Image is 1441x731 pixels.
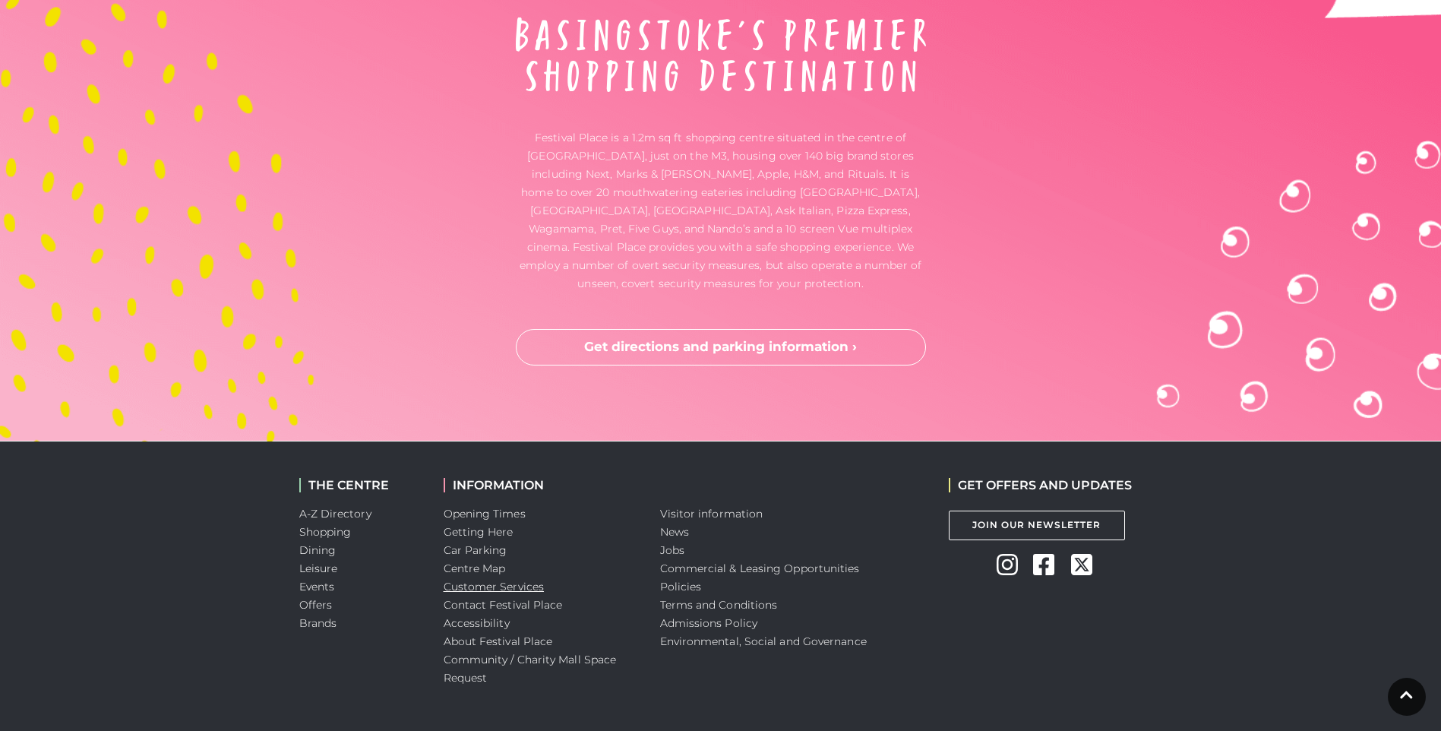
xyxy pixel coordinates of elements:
[949,478,1132,492] h2: GET OFFERS AND UPDATES
[444,598,563,612] a: Contact Festival Place
[660,616,758,630] a: Admissions Policy
[299,562,338,575] a: Leisure
[299,616,337,630] a: Brands
[660,543,684,557] a: Jobs
[299,525,352,539] a: Shopping
[660,507,763,521] a: Visitor information
[444,507,526,521] a: Opening Times
[299,507,371,521] a: A-Z Directory
[444,478,637,492] h2: INFORMATION
[660,562,860,575] a: Commercial & Leasing Opportunities
[299,598,333,612] a: Offers
[660,634,867,648] a: Environmental, Social and Governance
[444,634,553,648] a: About Festival Place
[444,653,617,685] a: Community / Charity Mall Space Request
[949,511,1125,540] a: Join Our Newsletter
[444,580,545,593] a: Customer Services
[444,616,510,630] a: Accessibility
[516,329,926,365] a: Get directions and parking information ›
[444,525,514,539] a: Getting Here
[660,580,702,593] a: Policies
[444,543,507,557] a: Car Parking
[299,478,421,492] h2: THE CENTRE
[516,128,926,293] p: Festival Place is a 1.2m sq ft shopping centre situated in the centre of [GEOGRAPHIC_DATA], just ...
[660,598,778,612] a: Terms and Conditions
[660,525,689,539] a: News
[299,580,335,593] a: Events
[516,17,926,92] img: About Festival Place
[444,562,506,575] a: Centre Map
[299,543,337,557] a: Dining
